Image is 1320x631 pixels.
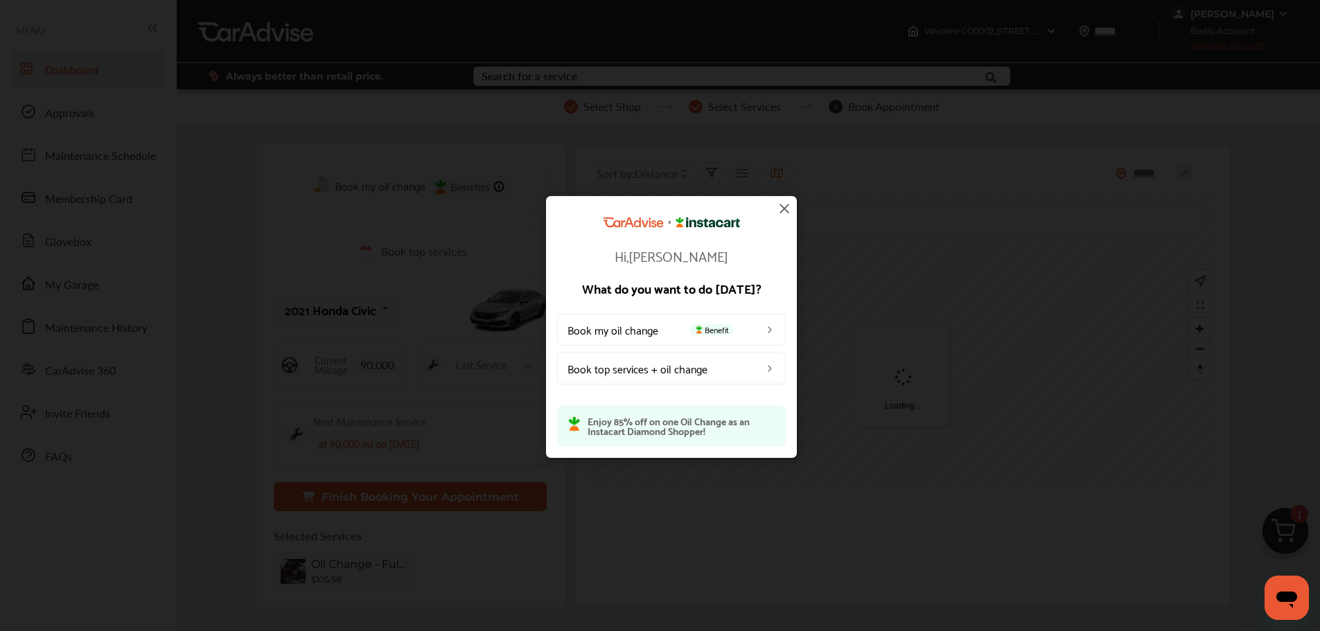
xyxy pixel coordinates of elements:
[557,313,786,345] a: Book my oil changeBenefit
[588,416,775,435] p: Enjoy 85% off on one Oil Change as an Instacart Diamond Shopper!
[764,362,775,373] img: left_arrow_icon.0f472efe.svg
[776,200,793,217] img: close-icon.a004319c.svg
[568,416,581,431] img: instacart-icon.73bd83c2.svg
[764,323,775,335] img: left_arrow_icon.0f472efe.svg
[557,352,786,384] a: Book top services + oil change
[603,217,740,228] img: CarAdvise Instacart Logo
[689,323,733,335] span: Benefit
[557,248,786,262] p: Hi, [PERSON_NAME]
[557,281,786,294] p: What do you want to do [DATE]?
[694,325,705,333] img: instacart-icon.73bd83c2.svg
[1265,576,1309,620] iframe: Button to launch messaging window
